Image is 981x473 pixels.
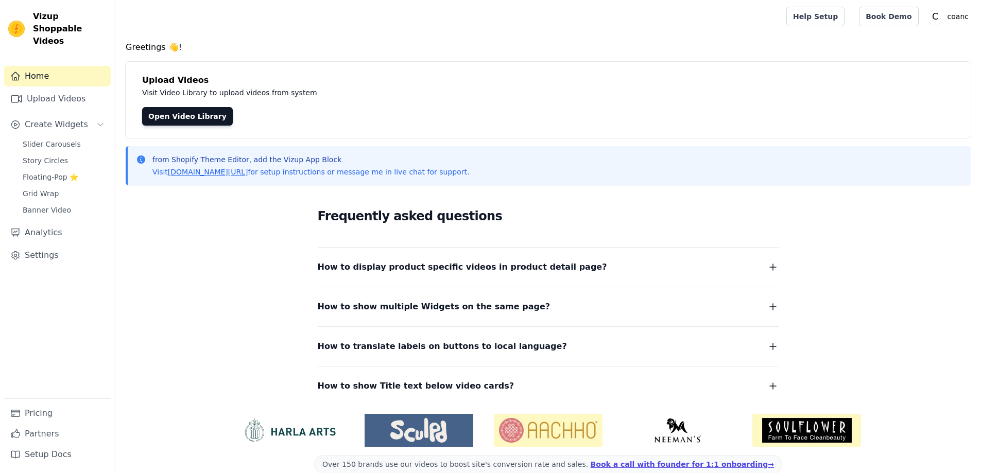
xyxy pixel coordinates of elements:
span: Story Circles [23,155,68,166]
h4: Greetings 👋! [126,41,971,54]
a: Settings [4,245,111,266]
button: How to show multiple Widgets on the same page? [318,300,779,314]
a: Banner Video [16,203,111,217]
button: C coanc [927,7,973,26]
button: How to translate labels on buttons to local language? [318,339,779,354]
a: Story Circles [16,153,111,168]
text: C [932,11,938,22]
img: Neeman's [623,418,732,443]
a: Upload Videos [4,89,111,109]
img: Soulflower [752,414,861,447]
a: [DOMAIN_NAME][URL] [168,168,248,176]
h2: Frequently asked questions [318,206,779,226]
img: Vizup [8,21,25,37]
a: Book Demo [859,7,918,26]
span: How to show multiple Widgets on the same page? [318,300,550,314]
h4: Upload Videos [142,74,954,86]
span: Slider Carousels [23,139,81,149]
a: Book a call with founder for 1:1 onboarding [591,460,774,468]
span: Vizup Shoppable Videos [33,10,107,47]
p: coanc [943,7,973,26]
a: Floating-Pop ⭐ [16,170,111,184]
span: How to show Title text below video cards? [318,379,514,393]
a: Home [4,66,111,86]
p: from Shopify Theme Editor, add the Vizup App Block [152,154,469,165]
span: Create Widgets [25,118,88,131]
p: Visit for setup instructions or message me in live chat for support. [152,167,469,177]
a: Pricing [4,403,111,424]
img: Sculpd US [365,418,473,443]
button: How to show Title text below video cards? [318,379,779,393]
button: How to display product specific videos in product detail page? [318,260,779,274]
span: Floating-Pop ⭐ [23,172,78,182]
button: Create Widgets [4,114,111,135]
a: Analytics [4,222,111,243]
a: Slider Carousels [16,137,111,151]
a: Setup Docs [4,444,111,465]
img: HarlaArts [235,418,344,443]
p: Visit Video Library to upload videos from system [142,86,604,99]
img: Aachho [494,414,603,447]
a: Grid Wrap [16,186,111,201]
a: Partners [4,424,111,444]
a: Help Setup [786,7,845,26]
a: Open Video Library [142,107,233,126]
span: Banner Video [23,205,71,215]
span: How to display product specific videos in product detail page? [318,260,607,274]
span: Grid Wrap [23,188,59,199]
span: How to translate labels on buttons to local language? [318,339,567,354]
